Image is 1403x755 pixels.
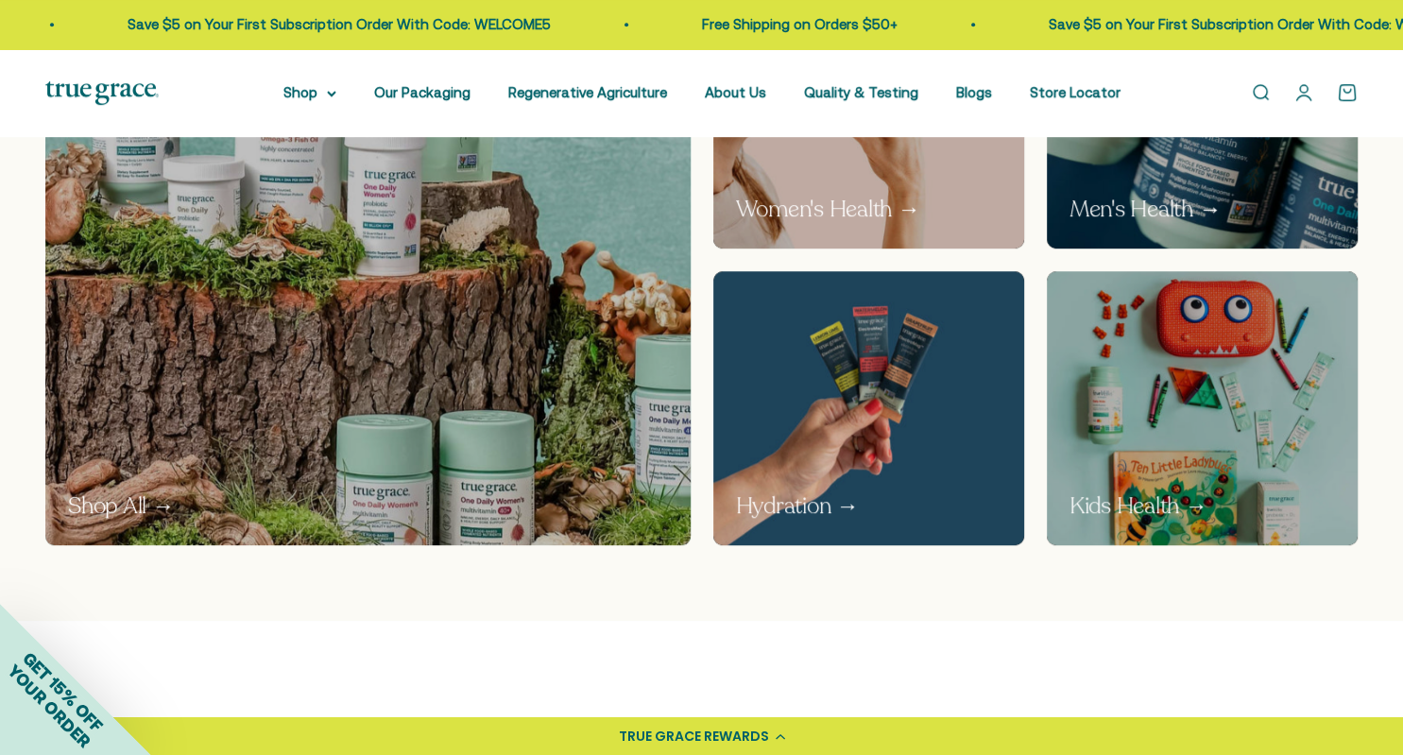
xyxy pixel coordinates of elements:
[699,16,895,32] a: Free Shipping on Orders $50+
[1069,490,1207,523] p: Kids Health →
[1030,84,1121,100] a: Store Locator
[68,490,175,523] p: Shop All →
[736,490,859,523] p: Hydration →
[19,647,107,735] span: GET 15% OFF
[4,661,94,751] span: YOUR ORDER
[713,271,1024,545] img: Hand holding three small packages of electrolyte powder of different flavors against a blue backg...
[374,84,471,100] a: Our Packaging
[125,13,548,36] p: Save $5 on Your First Subscription Order With Code: WELCOME5
[1047,271,1358,545] img: Collection of children's products including a red monster-shaped container, toys, and health prod...
[1069,194,1222,226] p: Men's Health →
[956,84,992,100] a: Blogs
[804,84,918,100] a: Quality & Testing
[508,84,667,100] a: Regenerative Agriculture
[619,727,769,746] div: TRUE GRACE REWARDS
[705,84,766,100] a: About Us
[283,81,336,104] summary: Shop
[736,194,920,226] p: Women's Health →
